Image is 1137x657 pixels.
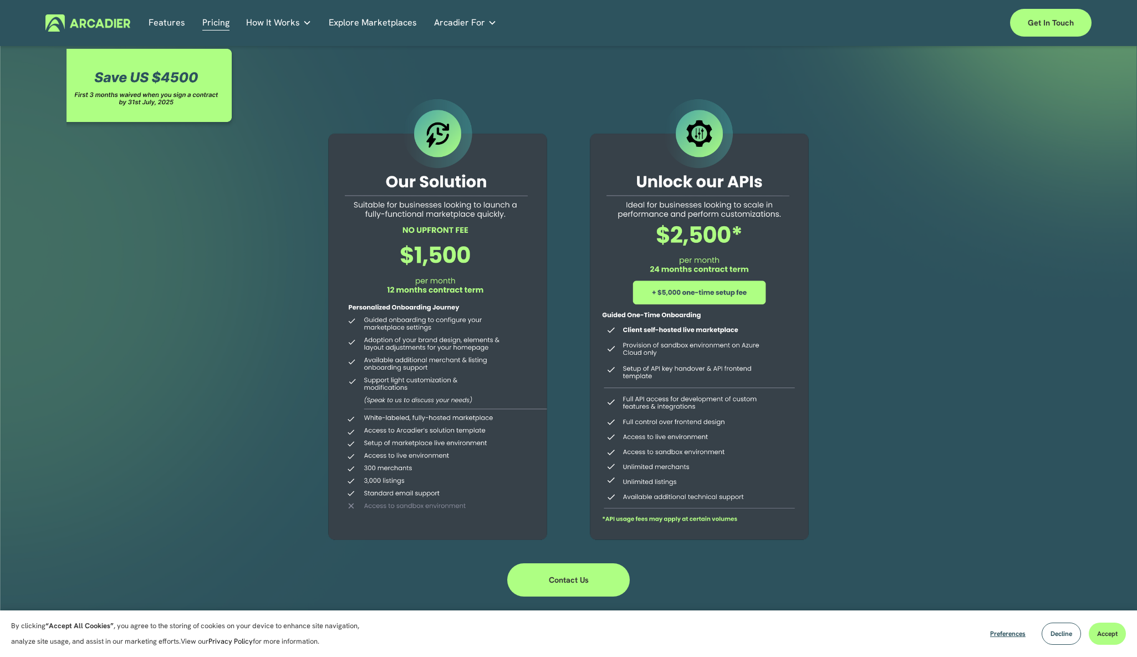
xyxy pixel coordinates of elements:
[434,14,497,32] a: folder dropdown
[1097,629,1118,638] span: Accept
[1089,623,1126,645] button: Accept
[1010,9,1092,37] a: Get in touch
[990,629,1026,638] span: Preferences
[45,14,130,32] img: Arcadier
[1042,623,1081,645] button: Decline
[1051,629,1072,638] span: Decline
[329,14,417,32] a: Explore Marketplaces
[208,636,253,646] a: Privacy Policy
[982,623,1034,645] button: Preferences
[149,14,185,32] a: Features
[11,618,371,649] p: By clicking , you agree to the storing of cookies on your device to enhance site navigation, anal...
[246,15,300,30] span: How It Works
[434,15,485,30] span: Arcadier For
[202,14,230,32] a: Pricing
[507,563,630,597] a: Contact Us
[45,621,114,630] strong: “Accept All Cookies”
[246,14,312,32] a: folder dropdown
